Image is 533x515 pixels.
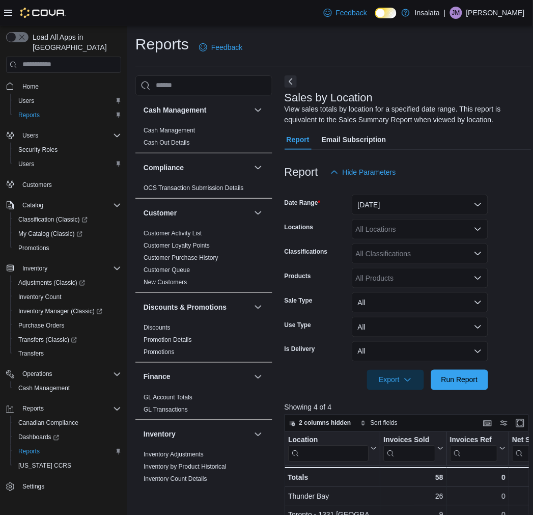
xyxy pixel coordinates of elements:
[18,179,56,191] a: Customers
[14,109,44,121] a: Reports
[452,7,460,19] span: JM
[285,75,297,88] button: Next
[144,372,250,382] button: Finance
[144,184,244,192] a: OCS Transaction Submission Details
[288,472,377,484] div: Totals
[18,336,77,344] span: Transfers (Classic)
[474,250,482,258] button: Open list of options
[367,370,424,390] button: Export
[144,162,250,173] button: Compliance
[450,7,462,19] div: James Moffitt
[285,417,355,429] button: 2 columns hidden
[450,436,497,462] div: Invoices Ref
[10,416,125,430] button: Canadian Compliance
[144,229,202,237] span: Customer Activity List
[14,460,75,472] a: [US_STATE] CCRS
[144,302,227,312] h3: Discounts & Promotions
[18,419,78,427] span: Canadian Compliance
[22,83,39,91] span: Home
[18,262,121,275] span: Inventory
[10,382,125,396] button: Cash Management
[18,368,57,381] button: Operations
[482,417,494,429] button: Keyboard shortcuts
[285,92,373,104] h3: Sales by Location
[14,417,121,429] span: Canadian Compliance
[252,301,264,313] button: Discounts & Promotions
[22,181,52,189] span: Customers
[285,321,311,329] label: Use Type
[14,213,92,226] a: Classification (Classic)
[288,491,377,503] div: Thunder Bay
[144,475,207,483] span: Inventory Count Details
[288,436,369,445] div: Location
[383,472,443,484] div: 58
[14,383,121,395] span: Cash Management
[2,177,125,192] button: Customers
[2,128,125,143] button: Users
[20,8,66,18] img: Cova
[288,436,377,462] button: Location
[14,291,121,303] span: Inventory Count
[343,167,396,177] span: Hide Parameters
[144,394,192,401] a: GL Account Totals
[10,212,125,227] a: Classification (Classic)
[352,341,488,362] button: All
[10,241,125,255] button: Promotions
[466,7,525,19] p: [PERSON_NAME]
[18,160,34,168] span: Users
[431,370,488,390] button: Run Report
[18,385,70,393] span: Cash Management
[320,3,371,23] a: Feedback
[352,195,488,215] button: [DATE]
[144,464,227,471] a: Inventory by Product Historical
[10,108,125,122] button: Reports
[135,227,272,292] div: Customer
[18,321,65,330] span: Purchase Orders
[144,405,188,414] span: GL Transactions
[195,37,246,58] a: Feedback
[144,105,207,115] h3: Cash Management
[14,334,121,346] span: Transfers (Classic)
[441,375,478,385] span: Run Report
[287,129,310,150] span: Report
[14,242,121,254] span: Promotions
[14,417,82,429] a: Canadian Compliance
[135,321,272,362] div: Discounts & Promotions
[18,403,121,415] span: Reports
[352,292,488,313] button: All
[474,274,482,282] button: Open list of options
[14,228,87,240] a: My Catalog (Classic)
[144,127,195,134] a: Cash Management
[144,336,192,344] span: Promotion Details
[14,144,121,156] span: Security Roles
[383,436,443,462] button: Invoices Sold
[450,472,505,484] div: 0
[14,109,121,121] span: Reports
[10,157,125,171] button: Users
[18,307,102,315] span: Inventory Manager (Classic)
[375,8,397,18] input: Dark Mode
[10,318,125,333] button: Purchase Orders
[18,350,44,358] span: Transfers
[285,199,321,207] label: Date Range
[10,227,125,241] a: My Catalog (Classic)
[14,95,121,107] span: Users
[450,491,505,503] div: 0
[18,433,59,442] span: Dashboards
[144,323,171,332] span: Discounts
[144,242,210,249] a: Customer Loyalty Points
[22,131,38,140] span: Users
[14,95,38,107] a: Users
[18,448,40,456] span: Reports
[285,345,315,354] label: Is Delivery
[383,491,443,503] div: 26
[415,7,440,19] p: Insalata
[18,178,121,191] span: Customers
[373,370,418,390] span: Export
[144,278,187,286] span: New Customers
[144,372,171,382] h3: Finance
[14,305,106,317] a: Inventory Manager (Classic)
[2,198,125,212] button: Catalog
[326,162,400,182] button: Hide Parameters
[2,479,125,494] button: Settings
